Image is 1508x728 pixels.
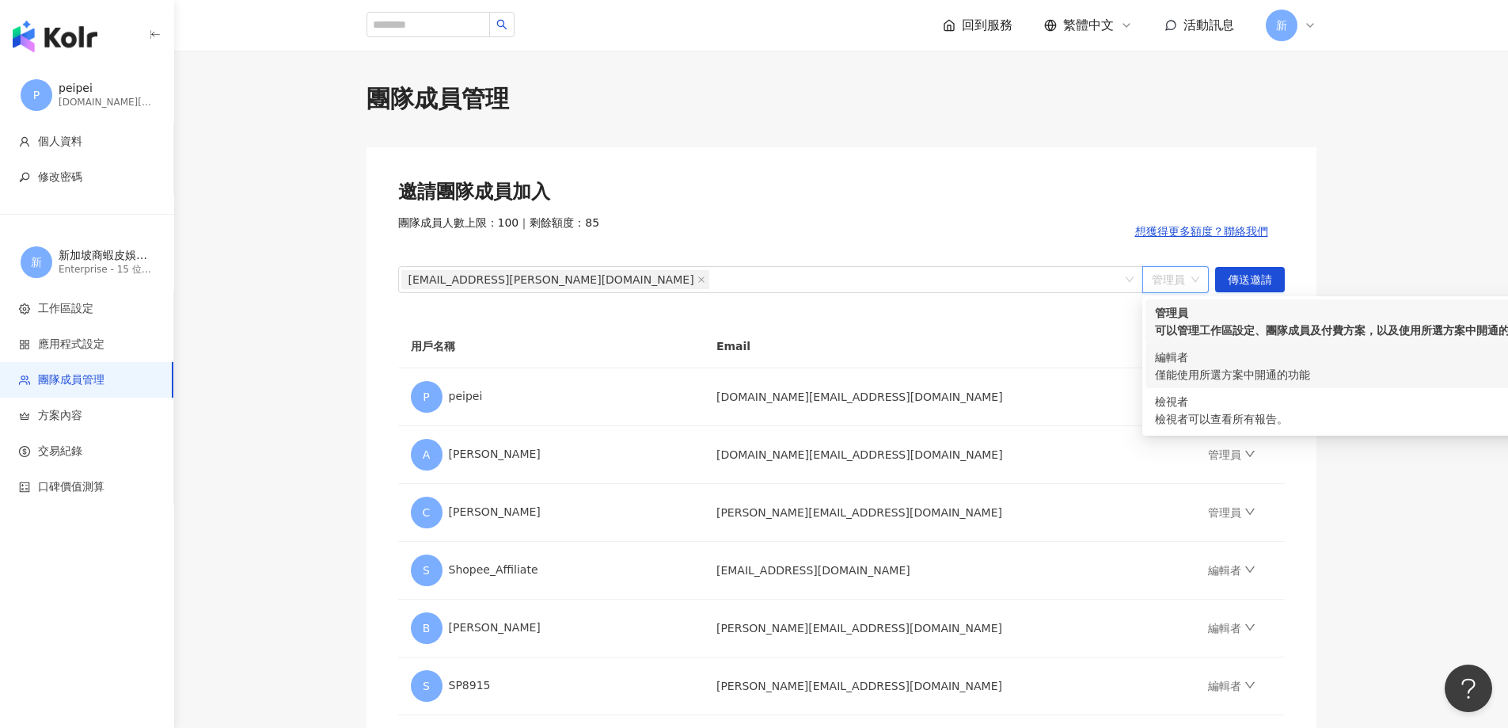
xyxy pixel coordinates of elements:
[704,325,1195,368] th: Email
[1244,448,1255,459] span: down
[13,21,97,52] img: logo
[19,339,30,350] span: appstore
[38,479,104,495] span: 口碑價值測算
[38,134,82,150] span: 個人資料
[19,136,30,147] span: user
[704,542,1195,600] td: [EMAIL_ADDRESS][DOMAIN_NAME]
[401,270,709,289] span: grace.lin@shopee.com
[1445,665,1492,712] iframe: Help Scout Beacon - Open
[1208,622,1255,635] a: 編輯者
[423,388,429,406] span: P
[1244,506,1255,517] span: down
[423,677,430,695] span: S
[1208,680,1255,692] a: 編輯者
[1208,448,1255,461] a: 管理員
[411,497,691,528] div: [PERSON_NAME]
[1119,215,1285,247] button: 想獲得更多額度？聯絡我們
[1183,17,1234,32] span: 活動訊息
[496,19,507,30] span: search
[38,337,104,353] span: 應用程式設定
[411,670,691,702] div: SP8915
[1208,506,1255,519] a: 管理員
[411,381,691,413] div: peipei
[38,444,82,459] span: 交易紀錄
[1208,564,1255,577] a: 編輯者
[423,562,430,579] span: S
[411,612,691,644] div: [PERSON_NAME]
[398,215,600,247] span: 團隊成員人數上限：100 ｜ 剩餘額度：85
[1276,17,1287,34] span: 新
[423,504,431,521] span: C
[31,253,42,271] span: 新
[423,446,431,463] span: A
[398,325,704,368] th: 用戶名稱
[19,446,30,457] span: dollar
[19,172,30,183] span: key
[1244,564,1255,575] span: down
[704,657,1195,715] td: [PERSON_NAME][EMAIL_ADDRESS][DOMAIN_NAME]
[1135,225,1268,238] span: 想獲得更多額度？聯絡我們
[59,96,154,109] div: [DOMAIN_NAME][EMAIL_ADDRESS][DOMAIN_NAME]
[59,81,154,97] div: peipei
[398,179,1285,206] div: 邀請團隊成員加入
[1063,17,1114,34] span: 繁體中文
[1228,268,1272,293] span: 傳送邀請
[1152,267,1199,292] span: 管理員
[367,82,1316,116] div: 團隊成員管理
[697,276,705,284] span: close
[408,271,694,288] span: [EMAIL_ADDRESS][PERSON_NAME][DOMAIN_NAME]
[38,408,82,424] span: 方案內容
[704,484,1195,542] td: [PERSON_NAME][EMAIL_ADDRESS][DOMAIN_NAME]
[704,426,1195,484] td: [DOMAIN_NAME][EMAIL_ADDRESS][DOMAIN_NAME]
[38,372,104,388] span: 團隊成員管理
[59,248,154,264] div: 新加坡商蝦皮娛樂電商
[704,368,1195,426] td: [DOMAIN_NAME][EMAIL_ADDRESS][DOMAIN_NAME]
[59,263,154,276] div: Enterprise - 15 位成員
[1244,622,1255,633] span: down
[1244,680,1255,691] span: down
[943,17,1012,34] a: 回到服務
[33,86,40,104] span: P
[704,600,1195,657] td: [PERSON_NAME][EMAIL_ADDRESS][DOMAIN_NAME]
[19,482,30,493] span: calculator
[423,619,431,637] span: B
[962,17,1012,34] span: 回到服務
[38,301,93,317] span: 工作區設定
[411,555,691,586] div: Shopee_Affiliate
[1215,267,1285,292] button: 傳送邀請
[38,170,82,185] span: 修改密碼
[411,439,691,471] div: [PERSON_NAME]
